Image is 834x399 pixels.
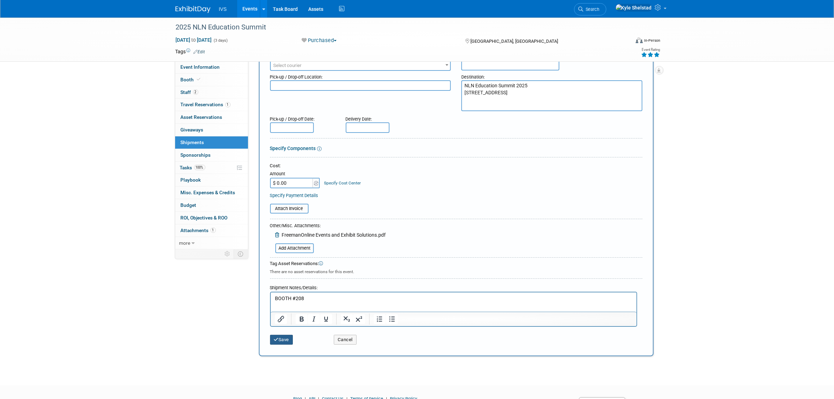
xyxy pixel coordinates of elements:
[270,163,642,169] div: Cost:
[194,165,205,170] span: 100%
[373,314,385,324] button: Numbered list
[270,113,335,122] div: Pick-up / Drop-off Date:
[213,38,228,43] span: (3 days)
[295,314,307,324] button: Bold
[181,114,222,120] span: Asset Reservations
[270,223,386,231] div: Other/Misc. Attachments:
[175,74,248,86] a: Booth
[175,86,248,99] a: Staff2
[175,111,248,123] a: Asset Reservations
[197,77,201,81] i: Booth reservation complete
[175,237,248,249] a: more
[175,6,211,13] img: ExhibitDay
[270,146,316,151] a: Specify Components
[175,162,248,174] a: Tasks100%
[353,314,365,324] button: Superscript
[181,77,202,82] span: Booth
[181,127,204,133] span: Giveaways
[175,187,248,199] a: Misc. Expenses & Credits
[636,38,643,43] img: Format-Inperson.png
[470,39,558,44] span: [GEOGRAPHIC_DATA], [GEOGRAPHIC_DATA]
[175,174,248,186] a: Playbook
[270,335,293,345] button: Save
[644,38,660,43] div: In-Person
[299,37,339,44] button: Purchased
[346,113,431,122] div: Delivery Date:
[386,314,398,324] button: Bullet list
[175,212,248,224] a: ROI, Objectives & ROO
[222,249,234,258] td: Personalize Event Tab Strip
[282,232,386,238] span: FreemanOnline Events and Exhibit Solutions.pdf
[180,165,205,170] span: Tasks
[308,314,319,324] button: Italic
[234,249,248,258] td: Toggle Event Tabs
[181,177,201,183] span: Playbook
[340,314,352,324] button: Subscript
[211,228,216,233] span: 1
[320,314,332,324] button: Underline
[225,102,230,107] span: 1
[270,282,637,292] div: Shipment Notes/Details:
[175,199,248,211] a: Budget
[175,99,248,111] a: Travel Reservations1
[334,335,357,345] button: Cancel
[191,37,197,43] span: to
[324,181,361,185] a: Specify Cost Center
[584,7,600,12] span: Search
[641,48,660,52] div: Event Rating
[193,89,198,95] span: 2
[181,89,198,95] span: Staff
[175,136,248,149] a: Shipments
[175,37,212,43] span: [DATE] [DATE]
[194,49,205,54] a: Edit
[179,240,191,246] span: more
[275,314,287,324] button: Insert/edit link
[274,63,302,68] span: Select courier
[181,140,204,145] span: Shipments
[270,193,318,198] a: Specify Payment Details
[461,71,642,80] div: Destination:
[173,21,619,34] div: 2025 NLN Education Summit
[175,124,248,136] a: Giveaways
[181,152,211,158] span: Sponsorships
[181,202,197,208] span: Budget
[175,149,248,161] a: Sponsorships
[181,102,230,107] span: Travel Reservations
[181,190,235,195] span: Misc. Expenses & Credits
[270,171,321,178] div: Amount
[181,215,228,221] span: ROI, Objectives & ROO
[181,64,220,70] span: Event Information
[270,261,642,267] div: Tag Asset Reservations:
[588,36,661,47] div: Event Format
[615,4,652,12] img: Kyle Shelstad
[271,292,636,312] iframe: Rich Text Area
[270,71,451,80] div: Pick-up / Drop-off Location:
[181,228,216,233] span: Attachments
[219,6,227,12] span: IVS
[574,3,606,15] a: Search
[175,61,248,73] a: Event Information
[175,48,205,55] td: Tags
[270,267,642,275] div: There are no asset reservations for this event.
[175,224,248,237] a: Attachments1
